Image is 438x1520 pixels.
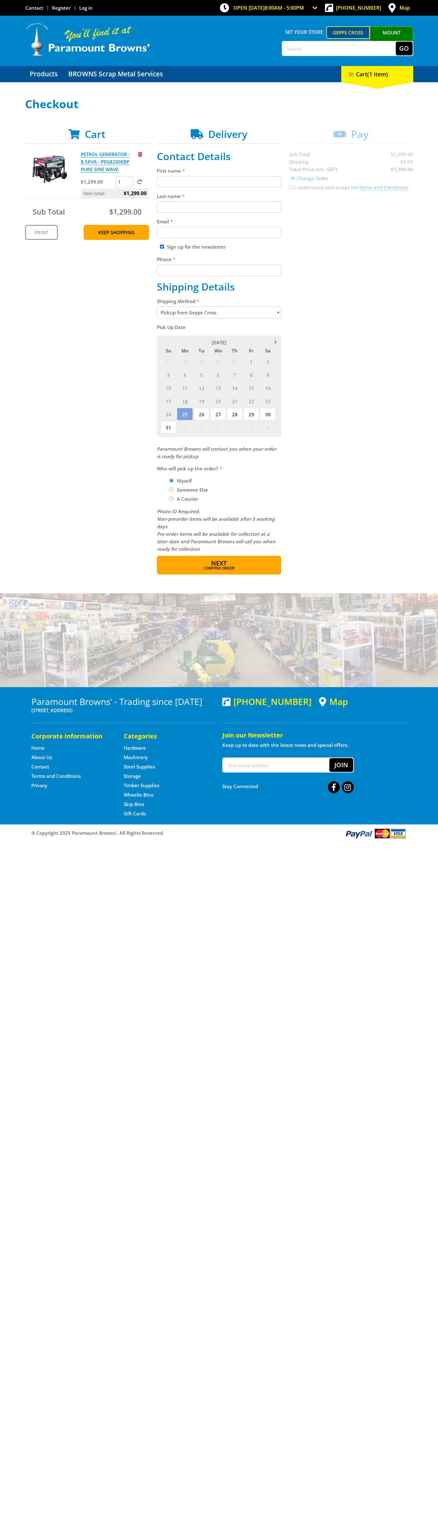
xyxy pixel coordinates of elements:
[210,355,226,368] span: 30
[81,178,114,185] p: $1,299.00
[64,66,167,82] a: Go to the BROWNS Scrap Metal Services page
[81,151,130,173] a: PETROL GENERATOR - 8.5KVA - PEG8200EBP PURE SINE WAVE
[212,339,226,346] span: [DATE]
[169,488,173,492] input: Please select who will pick up the order.
[227,368,243,381] span: 7
[227,421,243,433] span: 4
[31,745,45,751] a: Go to the Home page
[227,355,243,368] span: 31
[124,792,153,798] a: Go to the Wheelie Bins page
[222,741,407,749] p: Keep up to date with the latest news and special offers.
[210,382,226,394] span: 13
[396,42,413,55] button: Go
[175,475,194,486] label: Myself
[31,763,49,770] a: Go to the Contact page
[243,421,259,433] span: 5
[243,382,259,394] span: 15
[210,421,226,433] span: 3
[227,395,243,407] span: 21
[31,754,52,761] a: Go to the About Us page
[31,732,111,741] h5: Corporate Information
[25,66,62,82] a: Go to the Products page
[124,189,147,198] span: $1,299.00
[124,745,146,751] a: Go to the Hardware page
[160,368,176,381] span: 3
[282,42,396,55] input: Search
[260,368,276,381] span: 9
[210,408,226,420] span: 27
[124,782,159,789] a: Go to the Timber Supplies page
[282,26,327,38] span: Set your store
[177,355,193,368] span: 28
[177,347,193,355] span: Mo
[124,810,146,817] a: Go to the Gift Cards page
[31,707,216,714] p: [STREET_ADDRESS]
[157,201,281,213] input: Please enter your last name.
[124,801,144,808] a: Go to the Skip Bins page
[227,408,243,420] span: 28
[124,763,155,770] a: Go to the Steel Supplies page
[81,189,149,198] p: Item total:
[175,484,210,495] label: Someone Else
[367,70,388,78] span: (1 item)
[341,66,413,82] div: Cart
[160,355,176,368] span: 27
[193,368,209,381] span: 5
[193,395,209,407] span: 19
[243,408,259,420] span: 29
[223,758,329,772] input: Your email address
[222,697,312,707] div: [PHONE_NUMBER]
[138,151,142,157] a: Remove from cart
[319,697,348,707] a: View a map of Gepps Cross location
[243,355,259,368] span: 1
[265,4,304,11] span: 8:00am - 5:00pm
[124,754,148,761] a: Go to the Machinery page
[210,347,226,355] span: We
[193,382,209,394] span: 12
[210,368,226,381] span: 6
[157,192,281,200] label: Last name
[169,479,173,483] input: Please select who will pick up the order.
[157,265,281,276] input: Please enter your telephone number.
[25,5,43,11] a: Go to the Contact page
[193,408,209,420] span: 26
[326,26,370,39] a: Gepps Cross
[157,167,281,175] label: First name
[260,347,276,355] span: Sa
[243,347,259,355] span: Fr
[157,446,276,459] em: Paramount Browns will contact you when your order is ready for pickup
[329,758,353,772] button: Join
[52,5,70,11] a: Go to the registration page
[160,347,176,355] span: Su
[210,395,226,407] span: 20
[160,408,176,420] span: 24
[227,347,243,355] span: Th
[157,297,281,305] label: Shipping Method
[177,395,193,407] span: 18
[211,559,227,567] span: Next
[124,732,204,741] h5: Categories
[260,421,276,433] span: 6
[109,207,142,217] span: $1,299.00
[31,697,216,707] h3: Paramount Browns' - Trading since [DATE]
[167,244,226,250] label: Sign up for the newsletter
[160,395,176,407] span: 17
[25,828,413,839] div: ® Copyright 2025 Paramount Browns'. All Rights Reserved.
[227,382,243,394] span: 14
[160,382,176,394] span: 10
[157,218,281,225] label: Email
[233,4,304,11] span: OPEN [DATE]
[25,225,58,240] a: Print
[84,225,149,240] a: Keep Shopping
[157,227,281,238] input: Please enter your email address.
[79,5,93,11] a: Log in
[177,408,193,420] span: 25
[243,368,259,381] span: 8
[157,323,281,331] label: Pick Up Date
[31,773,81,779] a: Go to the Terms and Conditions page
[175,494,200,504] label: A Courier
[177,421,193,433] span: 1
[157,176,281,187] input: Please enter your first name.
[85,127,106,141] span: Cart
[31,150,69,188] img: PETROL GENERATOR - 8.5KVA - PEG8200EBP PURE SINE WAVE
